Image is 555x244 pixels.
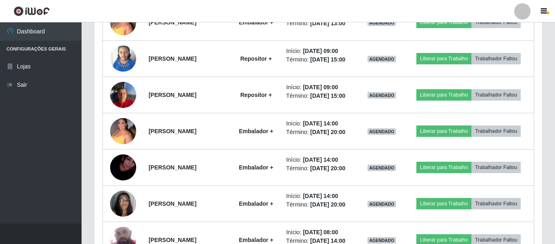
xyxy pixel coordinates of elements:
[240,92,272,98] strong: Repositor +
[367,128,396,135] span: AGENDADO
[148,164,196,171] strong: [PERSON_NAME]
[148,55,196,62] strong: [PERSON_NAME]
[286,119,355,128] li: Início:
[286,228,355,237] li: Início:
[239,200,273,207] strong: Embalador +
[416,125,471,137] button: Liberar para Trabalho
[286,19,355,28] li: Término:
[286,200,355,209] li: Término:
[13,6,50,16] img: CoreUI Logo
[416,89,471,101] button: Liberar para Trabalho
[148,19,196,26] strong: [PERSON_NAME]
[310,56,345,63] time: [DATE] 15:00
[110,186,136,221] img: 1757604463996.jpeg
[286,83,355,92] li: Início:
[110,77,136,112] img: 1757435455970.jpeg
[310,201,345,208] time: [DATE] 20:00
[110,41,136,76] img: 1629379832673.jpeg
[286,156,355,164] li: Início:
[310,92,345,99] time: [DATE] 15:00
[110,5,136,40] img: 1754434546105.jpeg
[286,192,355,200] li: Início:
[286,47,355,55] li: Início:
[416,198,471,209] button: Liberar para Trabalho
[303,229,338,235] time: [DATE] 08:00
[416,17,471,28] button: Liberar para Trabalho
[310,237,345,244] time: [DATE] 14:00
[239,164,273,171] strong: Embalador +
[303,193,338,199] time: [DATE] 14:00
[239,19,273,26] strong: Embalador +
[310,165,345,171] time: [DATE] 20:00
[240,55,272,62] strong: Repositor +
[303,84,338,90] time: [DATE] 09:00
[471,17,521,28] button: Trabalhador Faltou
[416,53,471,64] button: Liberar para Trabalho
[286,164,355,173] li: Término:
[471,125,521,137] button: Trabalhador Faltou
[416,162,471,173] button: Liberar para Trabalho
[303,120,338,127] time: [DATE] 14:00
[148,92,196,98] strong: [PERSON_NAME]
[110,144,136,191] img: 1757371683138.jpeg
[303,48,338,54] time: [DATE] 09:00
[367,165,396,171] span: AGENDADO
[239,128,273,134] strong: Embalador +
[148,200,196,207] strong: [PERSON_NAME]
[303,156,338,163] time: [DATE] 14:00
[471,162,521,173] button: Trabalhador Faltou
[286,128,355,136] li: Término:
[471,198,521,209] button: Trabalhador Faltou
[148,128,196,134] strong: [PERSON_NAME]
[367,201,396,207] span: AGENDADO
[367,237,396,244] span: AGENDADO
[367,92,396,99] span: AGENDADO
[367,56,396,62] span: AGENDADO
[471,89,521,101] button: Trabalhador Faltou
[110,114,136,148] img: 1754434546105.jpeg
[367,20,396,26] span: AGENDADO
[148,237,196,243] strong: [PERSON_NAME]
[471,53,521,64] button: Trabalhador Faltou
[286,55,355,64] li: Término:
[239,237,273,243] strong: Embalador +
[286,92,355,100] li: Término:
[310,20,345,26] time: [DATE] 13:00
[310,129,345,135] time: [DATE] 20:00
